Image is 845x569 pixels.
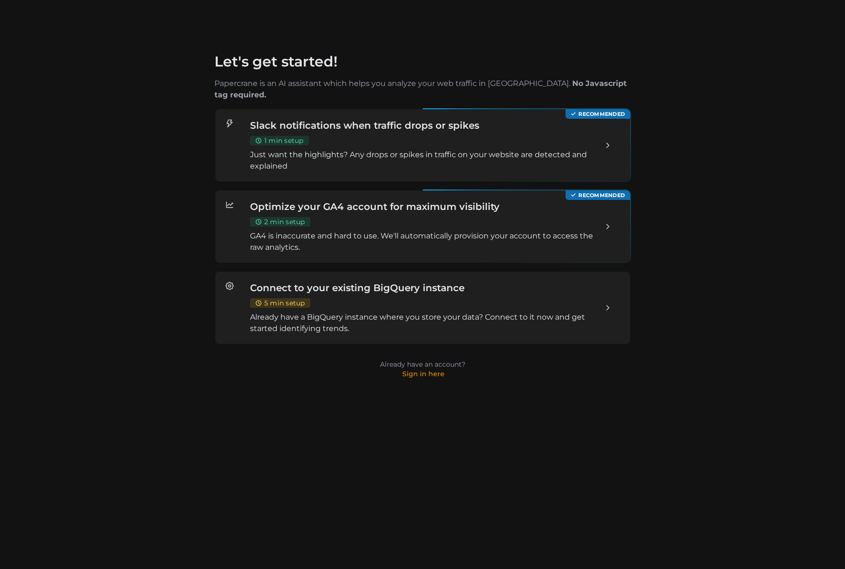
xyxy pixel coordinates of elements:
h3: Optimize your GA4 account for maximum visibility [250,200,595,213]
span: 5 min setup [264,298,305,308]
span: Recommended [578,191,625,199]
p: GA4 is inaccurate and hard to use. We'll automatically provision your account to access the raw a... [250,230,595,253]
h3: Slack notifications when traffic drops or spikes [250,119,595,132]
h1: Let's get started! [214,53,337,70]
p: Just want the highlights? Any drops or spikes in traffic on your website are detected and explained [250,149,595,172]
span: Recommended [578,110,625,118]
span: 2 min setup [264,217,305,227]
p: Papercrane is an AI assistant which helps you analyze your web traffic in [GEOGRAPHIC_DATA]. [214,78,631,101]
h3: Connect to your existing BigQuery instance [250,281,595,294]
span: 1 min setup [264,136,303,145]
a: Sign in here [402,370,445,378]
p: Already have a BigQuery instance where you store your data? Connect to it now and get started ide... [250,312,595,334]
p: Already have an account? [214,360,631,379]
b: No Javascript tag required. [214,79,627,99]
